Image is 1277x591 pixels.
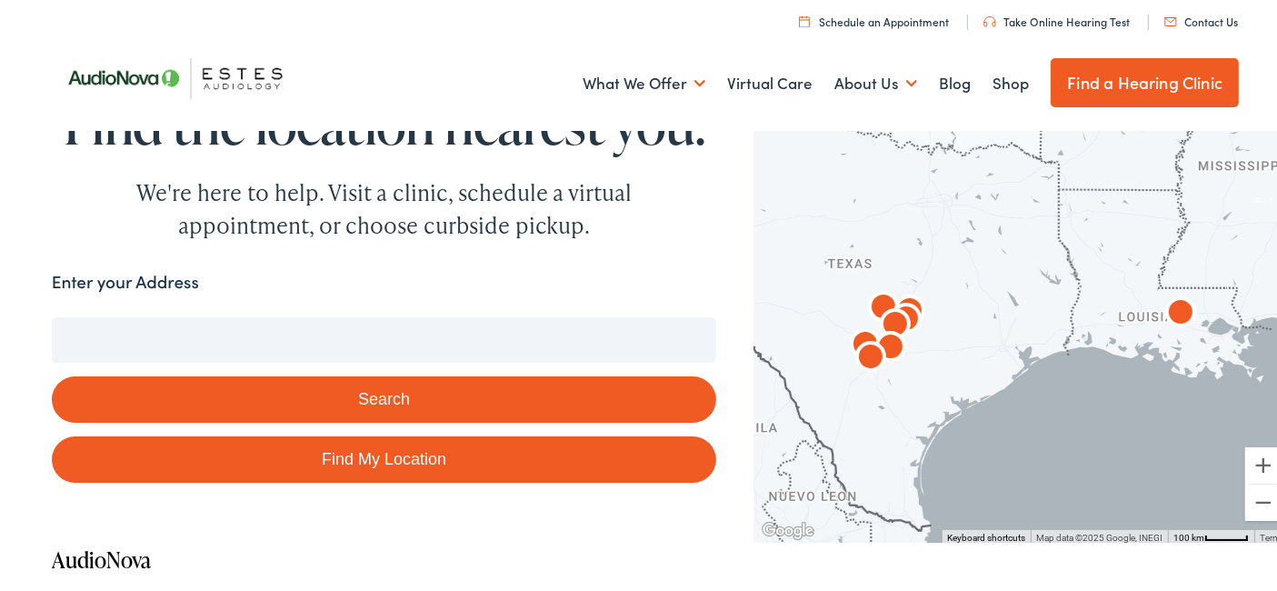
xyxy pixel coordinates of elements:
[869,325,913,368] div: AudioNova
[583,47,705,115] a: What We Offer
[862,285,905,328] div: AudioNova
[799,13,810,25] img: utility icon
[983,11,1130,26] a: Take Online Hearing Test
[94,174,675,239] div: We're here to help. Visit a clinic, schedule a virtual appointment, or choose curbside pickup.
[1168,527,1254,540] button: Map Scale: 100 km per 45 pixels
[843,322,887,366] div: AudioNova
[849,335,893,378] div: AudioNova
[52,542,151,572] a: AudioNova
[983,14,996,25] img: utility icon
[1036,530,1162,540] span: Map data ©2025 Google, INEGI
[52,266,199,293] label: Enter your Address
[52,91,717,151] h1: Find the location nearest you.
[993,47,1029,115] a: Shop
[52,434,717,480] a: Find My Location
[939,47,971,115] a: Blog
[799,11,949,26] a: Schedule an Appointment
[1164,15,1177,24] img: utility icon
[1164,11,1238,26] a: Contact Us
[1159,290,1202,334] div: AudioNova
[52,315,717,360] input: Enter your address or zip code
[1051,55,1239,105] a: Find a Hearing Clinic
[884,296,928,340] div: AudioNova
[1173,530,1204,540] span: 100 km
[52,374,717,420] button: Search
[758,516,818,540] img: Google
[947,529,1025,542] button: Keyboard shortcuts
[888,288,932,332] div: AudioNova
[727,47,813,115] a: Virtual Care
[873,302,917,346] div: AudioNova
[758,516,818,540] a: Open this area in Google Maps (opens a new window)
[834,47,917,115] a: About Us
